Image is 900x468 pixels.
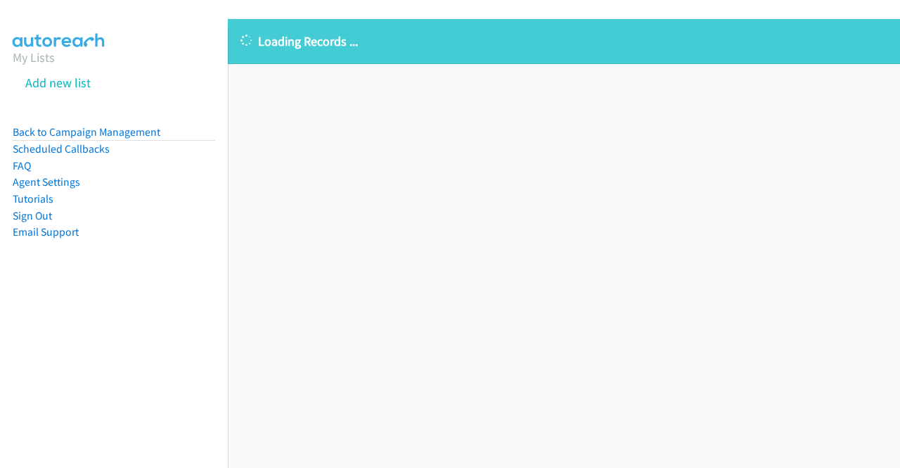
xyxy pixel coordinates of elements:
p: Loading Records ... [240,32,887,51]
a: Back to Campaign Management [13,125,160,139]
a: Agent Settings [13,175,80,189]
a: Email Support [13,225,79,239]
a: Sign Out [13,209,52,222]
a: FAQ [13,159,31,172]
a: Tutorials [13,192,53,205]
a: Scheduled Callbacks [13,142,110,156]
a: My Lists [13,49,55,65]
a: Add new list [25,75,91,91]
